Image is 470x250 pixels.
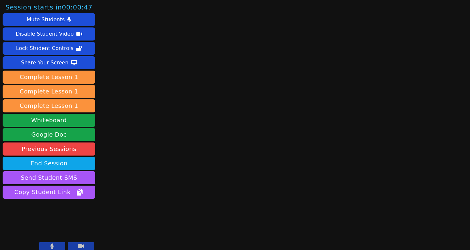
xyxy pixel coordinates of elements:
button: Lock Student Controls [3,42,95,55]
button: Copy Student Link [3,186,95,199]
div: Lock Student Controls [16,43,73,54]
button: Mute Students [3,13,95,26]
div: Disable Student Video [16,29,73,39]
div: Mute Students [27,14,65,25]
button: Disable Student Video [3,27,95,41]
time: 00:00:47 [62,3,92,11]
a: Google Doc [3,128,95,141]
span: Session starts in [6,3,93,12]
button: End Session [3,157,95,170]
button: Complete Lesson 1 [3,99,95,112]
button: Complete Lesson 1 [3,71,95,84]
div: Share Your Screen [21,58,69,68]
button: Whiteboard [3,114,95,127]
button: Share Your Screen [3,56,95,69]
button: Complete Lesson 1 [3,85,95,98]
a: Previous Sessions [3,142,95,156]
span: Copy Student Link [14,188,84,197]
button: Send Student SMS [3,171,95,184]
